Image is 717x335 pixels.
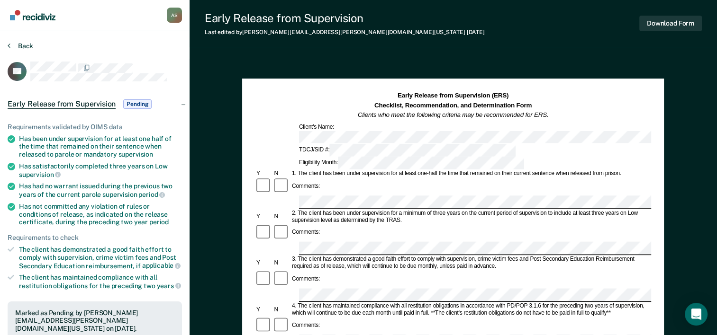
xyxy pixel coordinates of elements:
div: TDCJ/SID #: [298,144,517,157]
div: Eligibility Month: [298,157,526,169]
div: Has not committed any violation of rules or conditions of release, as indicated on the release ce... [19,203,182,226]
div: N [273,170,290,177]
div: Has been under supervision for at least one half of the time that remained on their sentence when... [19,135,182,159]
div: Last edited by [PERSON_NAME][EMAIL_ADDRESS][PERSON_NAME][DOMAIN_NAME][US_STATE] [205,29,485,35]
span: period [149,218,169,226]
div: Has had no warrant issued during the previous two years of the current parole supervision [19,182,182,198]
div: Marked as Pending by [PERSON_NAME][EMAIL_ADDRESS][PERSON_NAME][DOMAIN_NAME][US_STATE] on [DATE]. [15,309,174,333]
div: 1. The client has been under supervision for at least one-half the time that remained on their cu... [290,170,651,177]
div: 3. The client has demonstrated a good faith effort to comply with supervision, crime victim fees ... [290,256,651,270]
em: Clients who meet the following criteria may be recommended for ERS. [358,111,549,118]
div: 2. The client has been under supervision for a minimum of three years on the current period of su... [290,210,651,224]
div: 4. The client has maintained compliance with all restitution obligations in accordance with PD/PO... [290,302,651,317]
span: Pending [123,99,152,109]
div: Y [255,213,272,220]
div: Has satisfactorily completed three years on Low [19,162,182,178]
span: period [138,191,165,198]
strong: Early Release from Supervision (ERS) [398,92,508,99]
span: years [157,282,181,290]
div: Comments: [290,183,321,190]
div: Requirements to check [8,234,182,242]
div: Requirements validated by OIMS data [8,123,182,131]
div: Comments: [290,229,321,236]
div: The client has demonstrated a good faith effort to comply with supervision, crime victim fees and... [19,246,182,270]
div: Early Release from Supervision [205,11,485,25]
div: N [273,259,290,266]
span: Early Release from Supervision [8,99,116,109]
div: Y [255,306,272,313]
div: N [273,213,290,220]
div: A S [167,8,182,23]
div: Comments: [290,322,321,329]
div: N [273,306,290,313]
button: Profile dropdown button [167,8,182,23]
button: Download Form [639,16,702,31]
span: supervision [118,150,153,158]
span: [DATE] [467,29,485,35]
img: Recidiviz [10,10,55,20]
div: The client has maintained compliance with all restitution obligations for the preceding two [19,273,182,290]
span: applicable [142,262,181,269]
div: Y [255,259,272,266]
button: Back [8,42,33,50]
div: Y [255,170,272,177]
div: Open Intercom Messenger [685,303,708,326]
span: supervision [19,171,61,178]
strong: Checklist, Recommendation, and Determination Form [374,102,532,109]
div: Comments: [290,275,321,282]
